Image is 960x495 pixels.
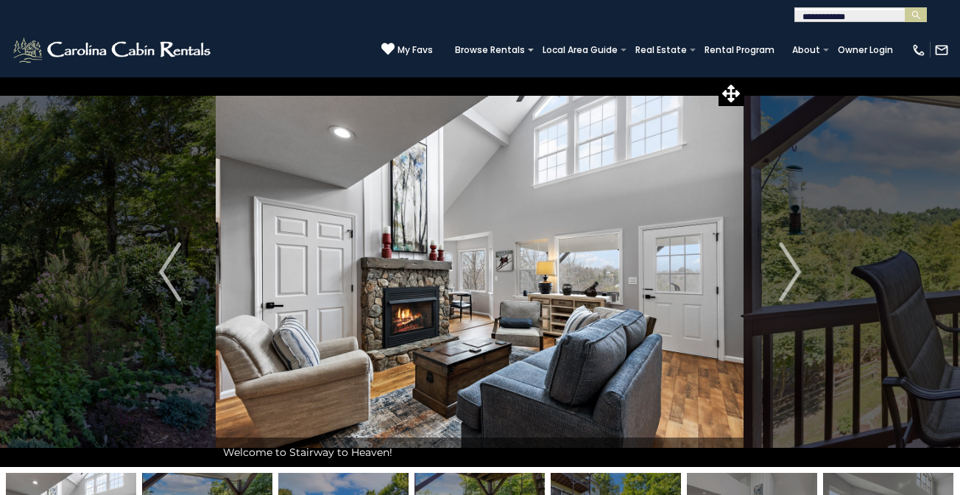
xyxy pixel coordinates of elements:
[11,35,215,65] img: White-1-2.png
[697,40,782,60] a: Rental Program
[381,42,433,57] a: My Favs
[934,43,949,57] img: mail-regular-white.png
[159,242,181,301] img: arrow
[911,43,926,57] img: phone-regular-white.png
[448,40,532,60] a: Browse Rentals
[535,40,625,60] a: Local Area Guide
[124,77,216,467] button: Previous
[785,40,827,60] a: About
[398,43,433,57] span: My Favs
[628,40,694,60] a: Real Estate
[216,438,744,467] div: Welcome to Stairway to Heaven!
[779,242,801,301] img: arrow
[744,77,836,467] button: Next
[830,40,900,60] a: Owner Login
